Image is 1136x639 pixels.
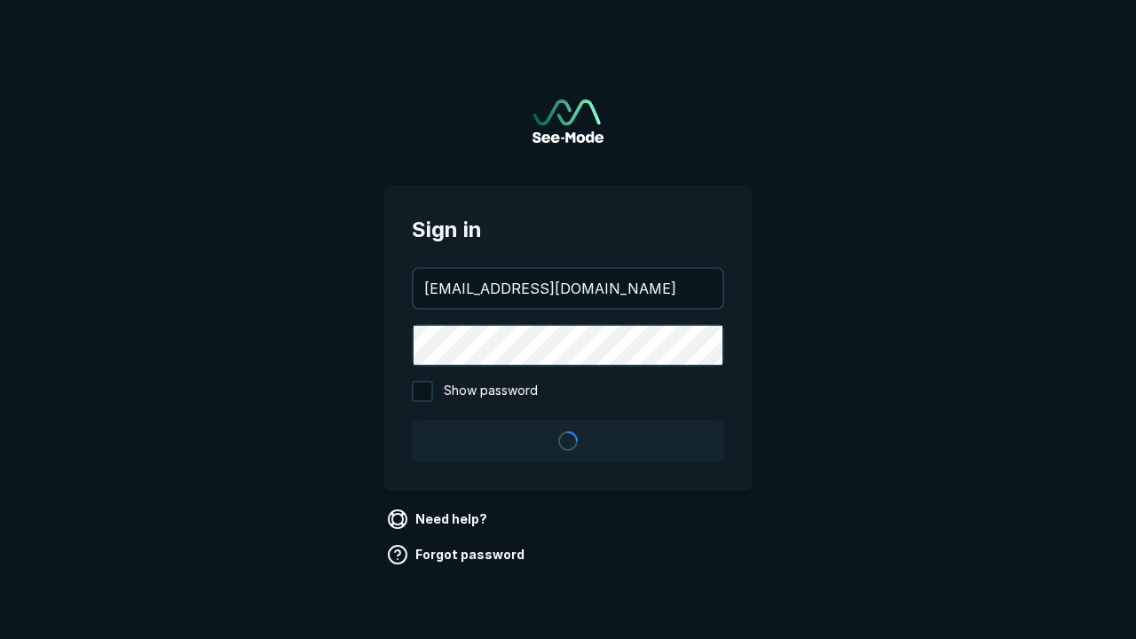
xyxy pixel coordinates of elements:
img: See-Mode Logo [532,99,603,143]
a: Forgot password [383,540,532,569]
input: your@email.com [414,269,722,308]
a: Go to sign in [532,99,603,143]
span: Show password [444,381,538,402]
span: Sign in [412,214,724,246]
a: Need help? [383,505,494,533]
